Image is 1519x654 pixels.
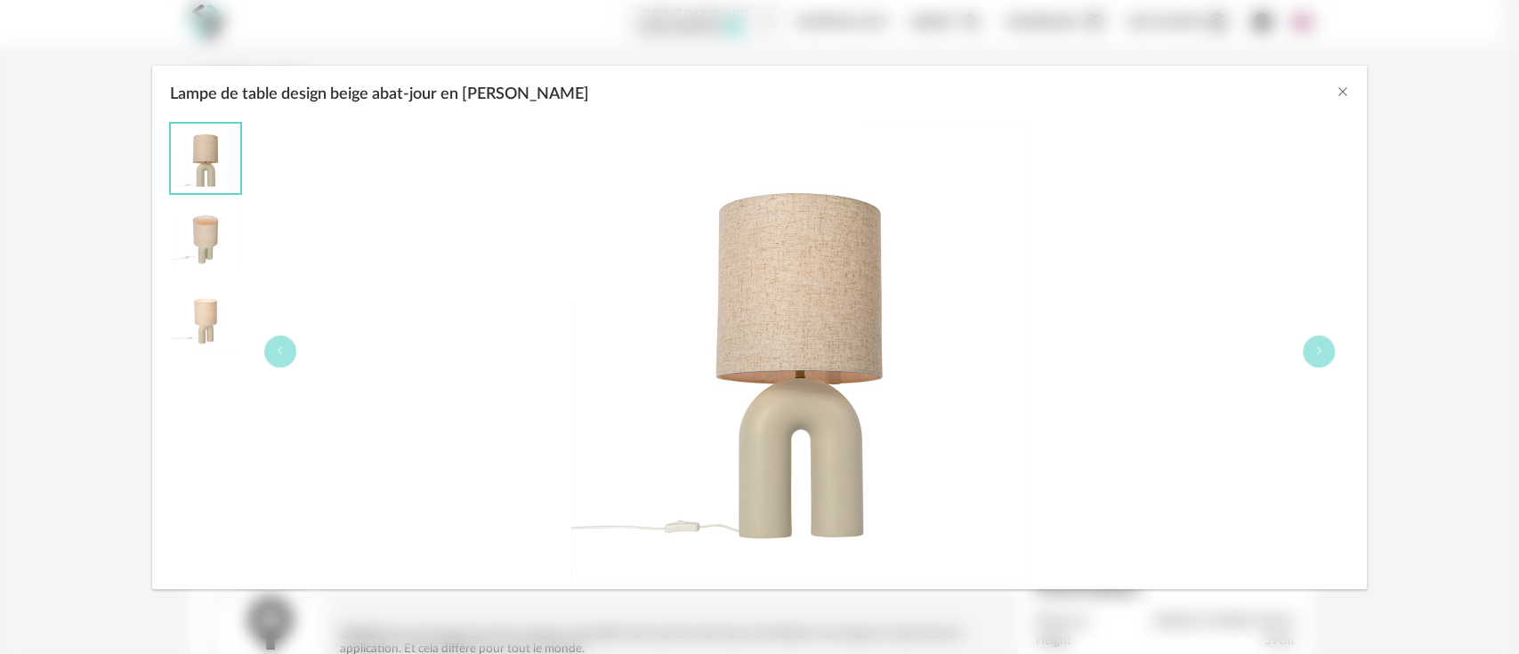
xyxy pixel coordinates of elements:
span: Lampe de table design beige abat-jour en [PERSON_NAME] [170,86,589,102]
button: Close [1335,84,1349,102]
img: lampe-de-table-design-beige-abat-jour-en-lin-beige.jpg [171,280,240,350]
img: lampe-de-table-design-beige-abat-jour-en-lin-beige.jpg [171,202,240,271]
div: Lampe de table design beige abat-jour en lin beige [152,66,1368,589]
img: lampe-de-table-design-beige-abat-jour-en-lin-beige.jpg [571,123,1029,580]
img: lampe-de-table-design-beige-abat-jour-en-lin-beige.jpg [171,124,240,193]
